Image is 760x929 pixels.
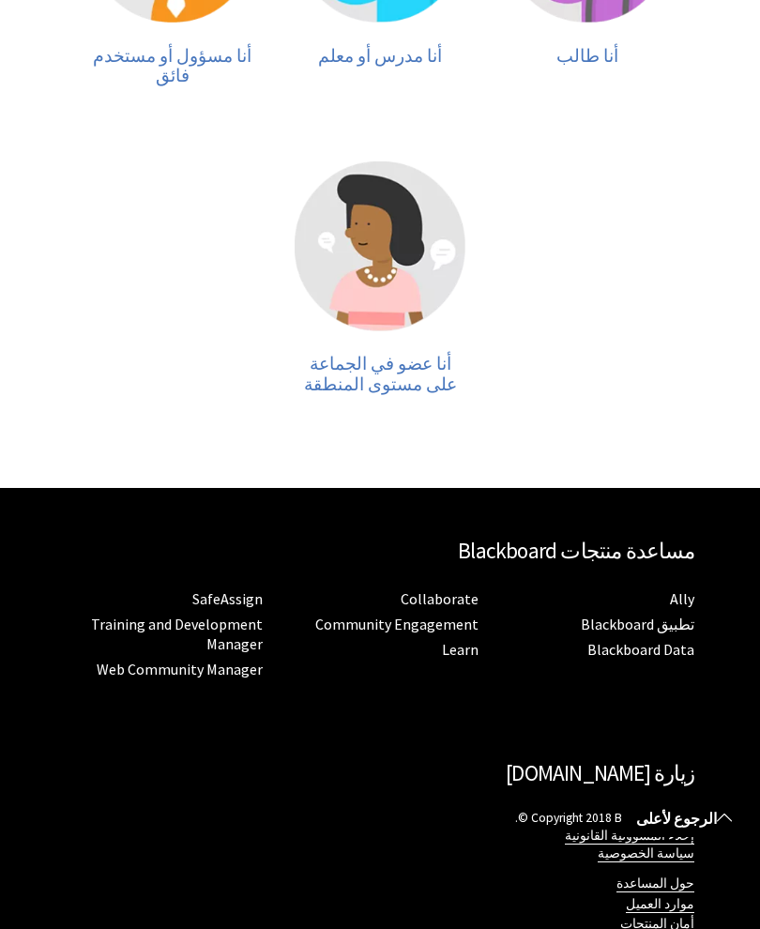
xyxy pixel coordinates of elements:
a: تطبيق Blackboard [581,615,694,634]
a: Community Engagement [315,615,479,634]
a: عضو في الجماعة أنا عضو في الجماعة على مستوى المنطقة [295,161,464,395]
a: حول المساعدة [616,876,694,892]
a: Ally [670,589,694,609]
a: Blackboard Data [587,640,694,660]
span: أنا عضو في الجماعة على مستوى المنطقة [304,353,457,395]
a: موارد العميل [626,896,694,913]
img: عضو في الجماعة [295,161,464,331]
a: الرجوع لأعلى [622,801,760,836]
a: Training and Development Manager [91,615,263,654]
h2: مساعدة منتجات Blackboard [66,535,694,568]
p: ‎© Copyright 2018 Blackboard Inc. [66,809,694,862]
a: زيارة [DOMAIN_NAME] [506,759,694,786]
a: Web Community Manager [97,660,263,679]
span: أنا مدرس أو معلم [318,45,442,67]
a: Collaborate [401,589,479,609]
a: SafeAssign [192,589,263,609]
span: أنا طالب [556,45,618,67]
span: أنا مسؤول أو مستخدم فائق [93,45,251,87]
a: إخلاء المسؤولية القانونية [565,828,694,845]
a: سياسة الخصوصية [598,845,694,862]
a: Learn [442,640,479,660]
